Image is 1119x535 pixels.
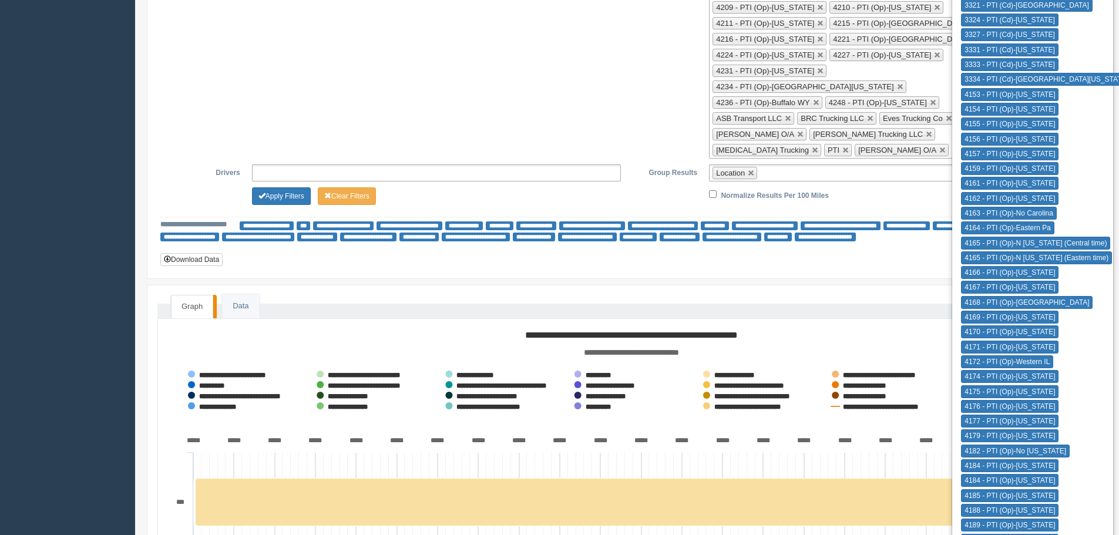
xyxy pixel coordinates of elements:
[961,281,1058,294] button: 4167 - PTI (Op)-[US_STATE]
[716,82,893,91] span: 4234 - PTI (Op)-[GEOGRAPHIC_DATA][US_STATE]
[961,266,1058,279] button: 4166 - PTI (Op)-[US_STATE]
[961,207,1057,220] button: 4163 - PTI (Op)-No Carolina
[222,294,259,318] a: Data
[716,130,794,139] span: [PERSON_NAME] O/A
[961,192,1058,205] button: 4162 - PTI (Op)-[US_STATE]
[961,415,1058,428] button: 4177 - PTI (Op)-[US_STATE]
[961,519,1058,531] button: 4189 - PTI (Op)-[US_STATE]
[716,66,814,75] span: 4231 - PTI (Op)-[US_STATE]
[716,114,782,123] span: ASB Transport LLC
[833,35,968,43] span: 4221 - PTI (Op)-[GEOGRAPHIC_DATA]
[170,164,246,179] label: Drivers
[961,325,1058,338] button: 4170 - PTI (Op)-[US_STATE]
[829,98,927,107] span: 4248 - PTI (Op)-[US_STATE]
[961,296,1093,309] button: 4168 - PTI (Op)-[GEOGRAPHIC_DATA]
[716,98,809,107] span: 4236 - PTI (Op)-Buffalo WY
[716,146,809,154] span: [MEDICAL_DATA] Trucking
[801,114,864,123] span: BRC Trucking LLC
[961,445,1070,457] button: 4182 - PTI (Op)-No [US_STATE]
[627,164,703,179] label: Group Results
[716,51,814,59] span: 4224 - PTI (Op)-[US_STATE]
[961,355,1053,368] button: 4172 - PTI (Op)-Western IL
[883,114,943,123] span: Eves Trucking Co
[961,133,1058,146] button: 4156 - PTI (Op)-[US_STATE]
[961,58,1058,71] button: 3333 - PTI (Cd)-[US_STATE]
[961,221,1054,234] button: 4164 - PTI (Op)-Eastern Pa
[961,103,1058,116] button: 4154 - PTI (Op)-[US_STATE]
[961,251,1112,264] button: 4165 - PTI (Op)-N [US_STATE] (Eastern time)
[961,341,1058,354] button: 4171 - PTI (Op)-[US_STATE]
[961,177,1058,190] button: 4161 - PTI (Op)-[US_STATE]
[961,14,1058,26] button: 3324 - PTI (Cd)-[US_STATE]
[961,429,1058,442] button: 4179 - PTI (Op)-[US_STATE]
[961,28,1058,41] button: 3327 - PTI (Cd)-[US_STATE]
[833,19,968,28] span: 4215 - PTI (Op)-[GEOGRAPHIC_DATA]
[716,19,814,28] span: 4211 - PTI (Op)-[US_STATE]
[813,130,923,139] span: [PERSON_NAME] Trucking LLC
[252,187,311,205] button: Change Filter Options
[961,162,1058,175] button: 4159 - PTI (Op)-[US_STATE]
[858,146,936,154] span: [PERSON_NAME] O/A
[716,3,814,12] span: 4209 - PTI (Op)-[US_STATE]
[961,117,1058,130] button: 4155 - PTI (Op)-[US_STATE]
[961,237,1110,250] button: 4165 - PTI (Op)-N [US_STATE] (Central time)
[716,169,745,177] span: Location
[961,43,1058,56] button: 3331 - PTI (Cd)-[US_STATE]
[160,253,223,266] button: Download Data
[961,147,1058,160] button: 4157 - PTI (Op)-[US_STATE]
[828,146,839,154] span: PTI
[961,311,1058,324] button: 4169 - PTI (Op)-[US_STATE]
[961,504,1058,517] button: 4188 - PTI (Op)-[US_STATE]
[833,3,931,12] span: 4210 - PTI (Op)-[US_STATE]
[961,88,1058,101] button: 4153 - PTI (Op)-[US_STATE]
[716,35,814,43] span: 4216 - PTI (Op)-[US_STATE]
[961,385,1058,398] button: 4175 - PTI (Op)-[US_STATE]
[318,187,376,205] button: Change Filter Options
[961,370,1058,383] button: 4174 - PTI (Op)-[US_STATE]
[833,51,931,59] span: 4227 - PTI (Op)-[US_STATE]
[961,400,1058,413] button: 4176 - PTI (Op)-[US_STATE]
[961,489,1058,502] button: 4185 - PTI (Op)-[US_STATE]
[961,459,1058,472] button: 4184 - PTI (Op)-[US_STATE]
[171,295,213,318] a: Graph
[721,187,828,201] label: Normalize Results Per 100 Miles
[961,474,1058,487] button: 4184 - PTI (Op)-[US_STATE]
